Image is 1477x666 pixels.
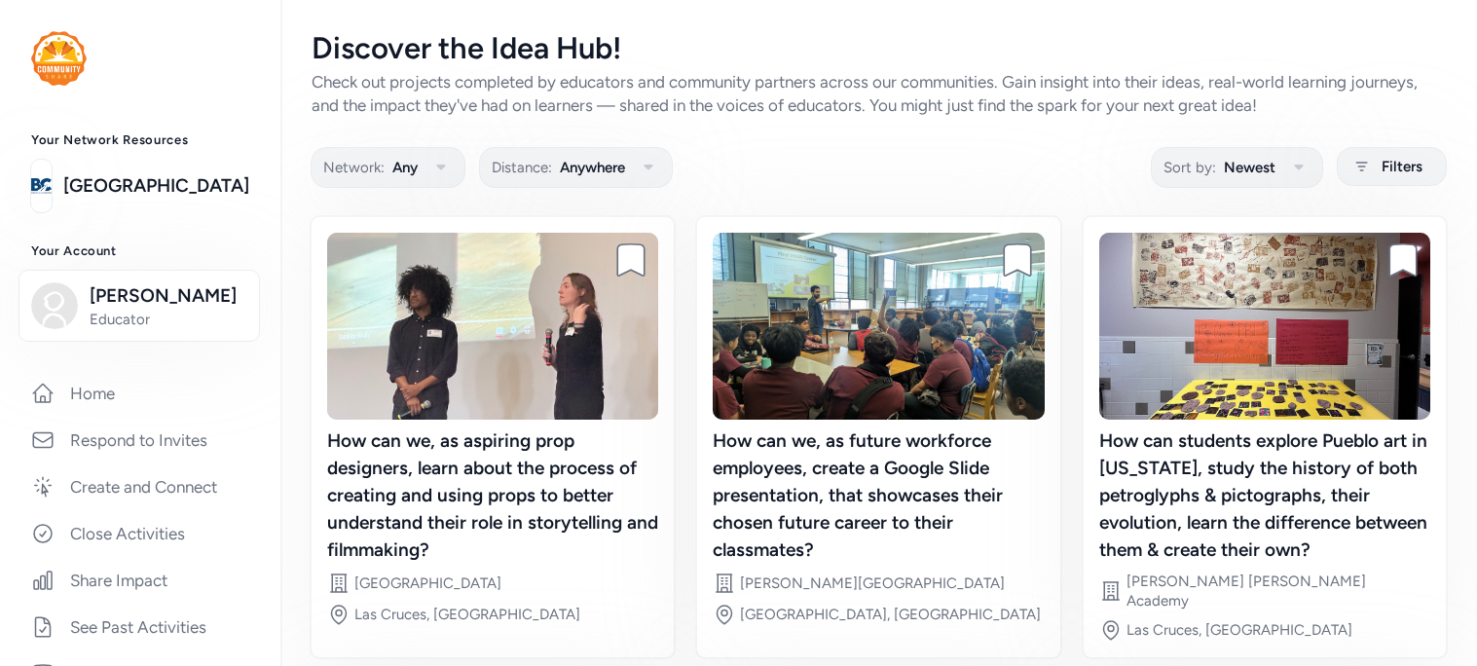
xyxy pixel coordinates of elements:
[16,559,265,602] a: Share Impact
[392,156,418,179] span: Any
[1099,427,1430,564] div: How can students explore Pueblo art in [US_STATE], study the history of both petroglyphs & pictog...
[90,282,247,310] span: [PERSON_NAME]
[327,427,658,564] div: How can we, as aspiring prop designers, learn about the process of creating and using props to be...
[327,233,658,420] img: image
[713,233,1044,420] img: image
[1382,155,1422,178] span: Filters
[31,31,87,86] img: logo
[1163,156,1216,179] span: Sort by:
[323,156,385,179] span: Network:
[16,465,265,508] a: Create and Connect
[713,427,1044,564] div: How can we, as future workforce employees, create a Google Slide presentation, that showcases the...
[1224,156,1275,179] span: Newest
[312,31,1446,66] div: Discover the Idea Hub!
[16,512,265,555] a: Close Activities
[354,605,580,624] div: Las Cruces, [GEOGRAPHIC_DATA]
[740,605,1041,624] div: [GEOGRAPHIC_DATA], [GEOGRAPHIC_DATA]
[312,70,1446,117] div: Check out projects completed by educators and community partners across our communities. Gain ins...
[16,419,265,462] a: Respond to Invites
[31,165,52,207] img: logo
[354,573,501,593] div: [GEOGRAPHIC_DATA]
[1099,233,1430,420] img: image
[740,573,1005,593] div: [PERSON_NAME][GEOGRAPHIC_DATA]
[63,172,249,200] a: [GEOGRAPHIC_DATA]
[16,606,265,648] a: See Past Activities
[311,147,465,188] button: Network:Any
[18,270,260,342] button: [PERSON_NAME]Educator
[1151,147,1323,188] button: Sort by:Newest
[31,243,249,259] h3: Your Account
[1126,572,1430,610] div: [PERSON_NAME] [PERSON_NAME] Academy
[492,156,552,179] span: Distance:
[90,310,247,329] span: Educator
[479,147,673,188] button: Distance:Anywhere
[16,372,265,415] a: Home
[1126,620,1352,640] div: Las Cruces, [GEOGRAPHIC_DATA]
[560,156,625,179] span: Anywhere
[31,132,249,148] h3: Your Network Resources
